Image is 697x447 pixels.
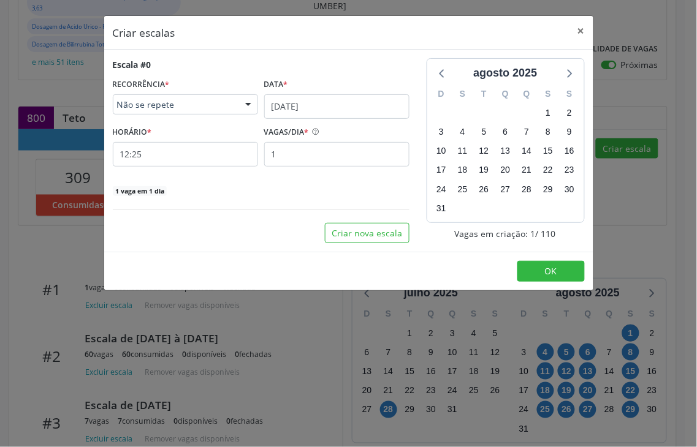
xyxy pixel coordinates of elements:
div: Vagas em criação: 1 [427,227,585,240]
span: quarta-feira, 20 de agosto de 2025 [497,162,514,179]
span: quarta-feira, 27 de agosto de 2025 [497,181,514,198]
span: quinta-feira, 21 de agosto de 2025 [518,162,535,179]
span: domingo, 31 de agosto de 2025 [433,200,450,217]
span: quinta-feira, 14 de agosto de 2025 [518,143,535,160]
span: segunda-feira, 11 de agosto de 2025 [454,143,471,160]
span: quarta-feira, 13 de agosto de 2025 [497,143,514,160]
span: terça-feira, 12 de agosto de 2025 [476,143,493,160]
div: Q [495,85,516,103]
span: domingo, 3 de agosto de 2025 [433,124,450,141]
span: segunda-feira, 4 de agosto de 2025 [454,124,471,141]
input: Selecione uma data [264,94,409,119]
span: sábado, 16 de agosto de 2025 [561,143,578,160]
div: Escala #0 [113,58,151,71]
span: quinta-feira, 28 de agosto de 2025 [518,181,535,198]
span: sábado, 2 de agosto de 2025 [561,104,578,121]
button: Criar nova escala [325,223,409,244]
span: sexta-feira, 22 de agosto de 2025 [539,162,557,179]
span: sexta-feira, 15 de agosto de 2025 [539,143,557,160]
div: agosto 2025 [468,65,542,81]
span: 1 vaga em 1 dia [113,186,167,196]
span: terça-feira, 26 de agosto de 2025 [476,181,493,198]
span: sexta-feira, 8 de agosto de 2025 [539,124,557,141]
label: VAGAS/DIA [264,123,309,142]
span: quinta-feira, 7 de agosto de 2025 [518,124,535,141]
span: / 110 [536,227,556,240]
h5: Criar escalas [113,24,175,40]
div: T [473,85,495,103]
span: domingo, 24 de agosto de 2025 [433,181,450,198]
div: S [538,85,559,103]
button: OK [517,261,585,282]
span: segunda-feira, 25 de agosto de 2025 [454,181,471,198]
span: sábado, 30 de agosto de 2025 [561,181,578,198]
span: segunda-feira, 18 de agosto de 2025 [454,162,471,179]
span: sábado, 23 de agosto de 2025 [561,162,578,179]
span: sexta-feira, 1 de agosto de 2025 [539,104,557,121]
div: D [431,85,452,103]
label: RECORRÊNCIA [113,75,170,94]
span: quarta-feira, 6 de agosto de 2025 [497,124,514,141]
span: OK [545,265,557,277]
span: domingo, 10 de agosto de 2025 [433,143,450,160]
span: sábado, 9 de agosto de 2025 [561,124,578,141]
div: S [452,85,473,103]
span: sexta-feira, 29 de agosto de 2025 [539,181,557,198]
span: domingo, 17 de agosto de 2025 [433,162,450,179]
div: S [559,85,581,103]
span: Não se repete [117,99,233,111]
label: Data [264,75,288,94]
ion-icon: help circle outline [309,123,320,136]
span: terça-feira, 19 de agosto de 2025 [476,162,493,179]
button: Close [569,16,593,46]
span: terça-feira, 5 de agosto de 2025 [476,124,493,141]
label: HORÁRIO [113,123,152,142]
input: 00:00 [113,142,258,167]
div: Q [516,85,538,103]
